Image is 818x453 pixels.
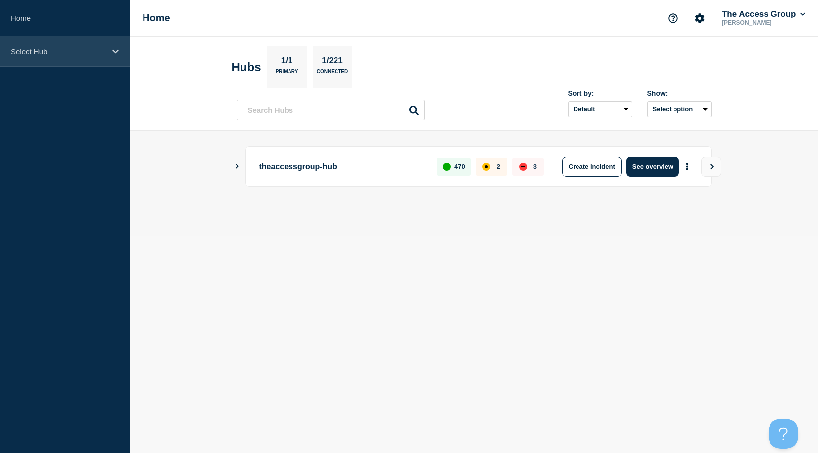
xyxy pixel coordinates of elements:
[277,56,296,69] p: 1/1
[701,157,721,177] button: View
[681,157,694,176] button: More actions
[259,157,426,177] p: theaccessgroup-hub
[143,12,170,24] h1: Home
[689,8,710,29] button: Account settings
[562,157,622,177] button: Create incident
[720,19,807,26] p: [PERSON_NAME]
[497,163,500,170] p: 2
[237,100,425,120] input: Search Hubs
[235,163,240,170] button: Show Connected Hubs
[317,69,348,79] p: Connected
[11,47,106,56] p: Select Hub
[454,163,465,170] p: 470
[663,8,683,29] button: Support
[769,419,798,449] iframe: Help Scout Beacon - Open
[568,90,632,97] div: Sort by:
[626,157,679,177] button: See overview
[647,101,712,117] button: Select option
[647,90,712,97] div: Show:
[519,163,527,171] div: down
[443,163,451,171] div: up
[232,60,261,74] h2: Hubs
[276,69,298,79] p: Primary
[720,9,807,19] button: The Access Group
[568,101,632,117] select: Sort by
[318,56,347,69] p: 1/221
[482,163,490,171] div: affected
[533,163,537,170] p: 3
